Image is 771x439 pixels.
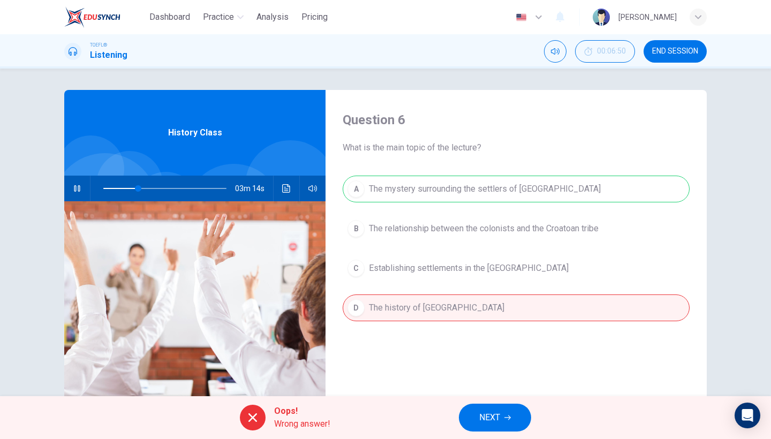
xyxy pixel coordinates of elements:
[544,40,566,63] div: Mute
[256,11,289,24] span: Analysis
[343,141,690,154] span: What is the main topic of the lecture?
[735,403,760,428] div: Open Intercom Messenger
[90,41,107,49] span: TOEFL®
[199,7,248,27] button: Practice
[301,11,328,24] span: Pricing
[459,404,531,432] button: NEXT
[64,6,120,28] img: EduSynch logo
[644,40,707,63] button: END SESSION
[297,7,332,27] button: Pricing
[203,11,234,24] span: Practice
[252,7,293,27] button: Analysis
[235,176,273,201] span: 03m 14s
[274,405,330,418] span: Oops!
[278,176,295,201] button: Click to see the audio transcription
[145,7,194,27] button: Dashboard
[575,40,635,63] button: 00:06:50
[652,47,698,56] span: END SESSION
[168,126,222,139] span: History Class
[64,6,145,28] a: EduSynch logo
[149,11,190,24] span: Dashboard
[515,13,528,21] img: en
[618,11,677,24] div: [PERSON_NAME]
[274,418,330,430] span: Wrong answer!
[597,47,626,56] span: 00:06:50
[593,9,610,26] img: Profile picture
[343,111,690,128] h4: Question 6
[575,40,635,63] div: Hide
[479,410,500,425] span: NEXT
[90,49,127,62] h1: Listening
